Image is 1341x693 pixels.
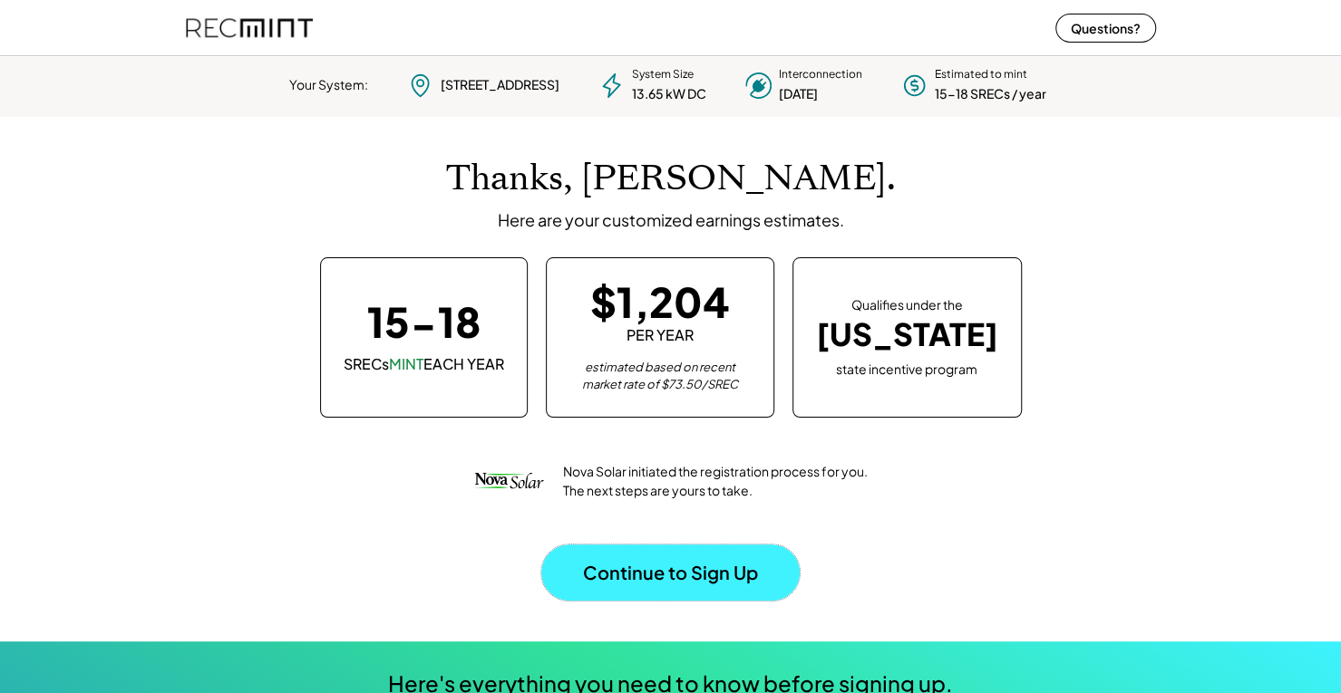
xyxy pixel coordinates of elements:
img: recmint-logotype%403x%20%281%29.jpeg [186,4,313,52]
div: Estimated to mint [935,67,1027,82]
button: Continue to Sign Up [541,544,800,601]
div: SRECs EACH YEAR [344,354,504,374]
img: nova-solar.png [472,445,545,517]
div: 15-18 [367,301,481,342]
button: Questions? [1055,14,1156,43]
div: Interconnection [779,67,862,82]
div: PER YEAR [627,325,694,345]
div: $1,204 [590,281,730,322]
div: 13.65 kW DC [632,85,706,103]
div: Here are your customized earnings estimates. [498,209,844,230]
div: 15-18 SRECs / year [935,85,1046,103]
div: System Size [632,67,694,82]
font: MINT [389,354,423,373]
h1: Thanks, [PERSON_NAME]. [446,158,896,200]
div: [US_STATE] [816,316,998,353]
div: [STREET_ADDRESS] [441,76,559,94]
div: Nova Solar initiated the registration process for you. The next steps are yours to take. [563,462,870,500]
div: Qualifies under the [851,296,963,314]
div: [DATE] [779,85,818,103]
div: state incentive program [836,358,977,379]
div: Your System: [289,76,368,94]
div: estimated based on recent market rate of $73.50/SREC [569,359,751,394]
